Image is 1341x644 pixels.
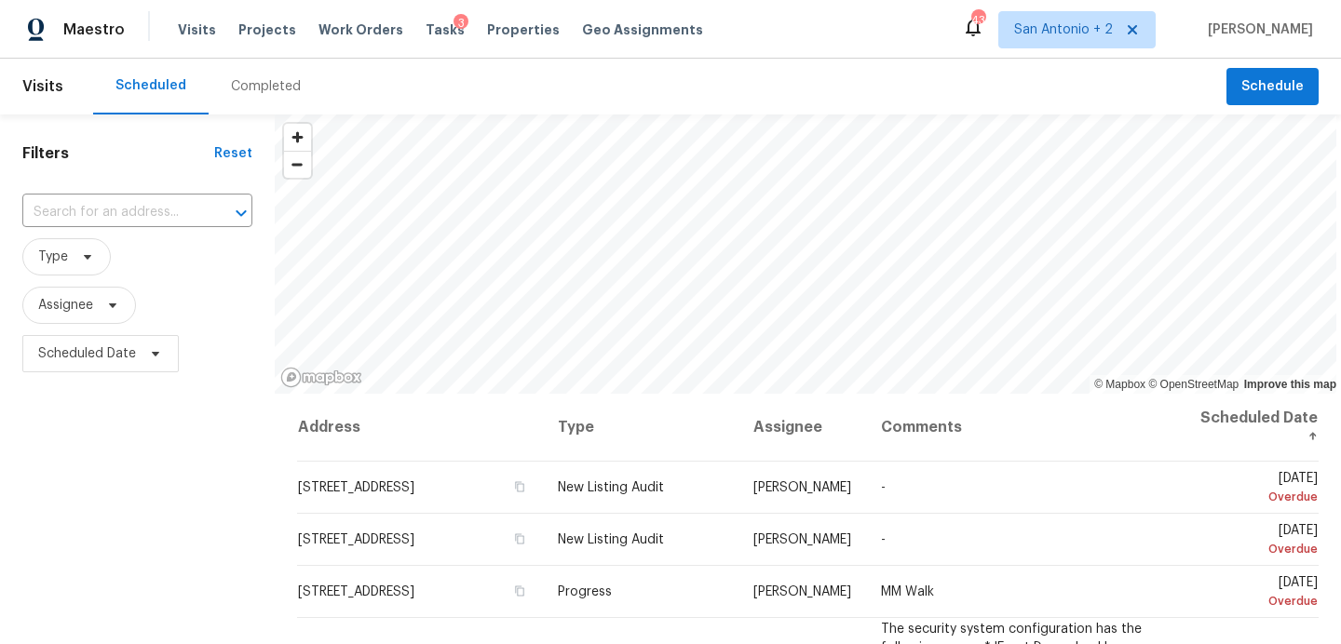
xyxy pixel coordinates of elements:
button: Open [228,200,254,226]
th: Scheduled Date ↑ [1173,394,1319,462]
span: Assignee [38,296,93,315]
span: New Listing Audit [558,481,664,494]
span: Zoom out [284,152,311,178]
span: MM Walk [881,585,934,598]
button: Schedule [1226,68,1319,106]
button: Copy Address [511,530,528,547]
span: Geo Assignments [582,20,703,39]
a: Improve this map [1244,378,1336,391]
span: Visits [178,20,216,39]
button: Zoom out [284,151,311,178]
span: Visits [22,66,63,107]
a: Mapbox [1094,378,1145,391]
a: OpenStreetMap [1148,378,1239,391]
span: [DATE] [1188,524,1318,558]
span: Type [38,248,68,266]
canvas: Map [275,114,1336,394]
button: Copy Address [511,478,528,495]
span: [STREET_ADDRESS] [298,533,414,546]
span: New Listing Audit [558,533,664,546]
th: Type [543,394,739,462]
span: - [881,481,886,494]
input: Search for an address... [22,198,200,227]
button: Zoom in [284,124,311,151]
th: Assignee [738,394,866,462]
div: Overdue [1188,488,1318,506]
span: Tasks [426,23,465,36]
div: Completed [231,77,301,96]
div: 3 [454,14,468,33]
span: [DATE] [1188,576,1318,610]
span: [STREET_ADDRESS] [298,585,414,598]
span: Scheduled Date [38,344,136,363]
button: Copy Address [511,583,528,599]
span: [STREET_ADDRESS] [298,481,414,494]
span: [PERSON_NAME] [753,481,851,494]
span: [PERSON_NAME] [1200,20,1313,39]
div: Reset [214,144,252,163]
span: Work Orders [318,20,403,39]
span: Schedule [1241,75,1304,99]
div: 43 [971,11,984,30]
div: Scheduled [115,76,186,95]
a: Mapbox homepage [280,367,362,388]
span: [DATE] [1188,472,1318,506]
span: [PERSON_NAME] [753,585,851,598]
span: San Antonio + 2 [1014,20,1113,39]
span: Maestro [63,20,125,39]
span: Properties [487,20,560,39]
span: [PERSON_NAME] [753,533,851,546]
div: Overdue [1188,540,1318,558]
th: Address [297,394,543,462]
div: Overdue [1188,592,1318,610]
th: Comments [866,394,1172,462]
span: - [881,533,886,546]
h1: Filters [22,144,214,163]
span: Projects [238,20,296,39]
span: Progress [558,585,612,598]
